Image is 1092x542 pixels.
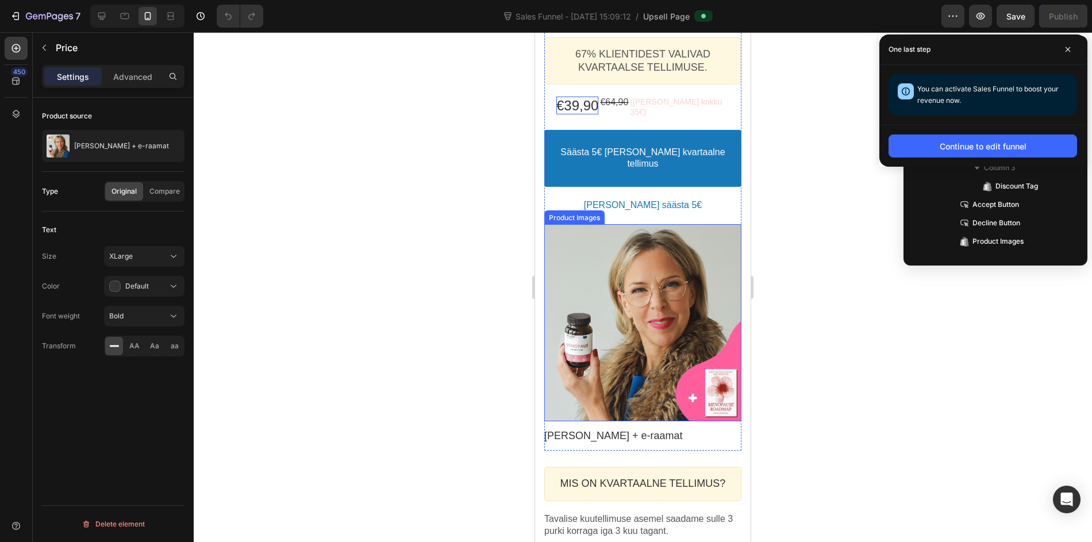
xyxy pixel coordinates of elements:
span: Compare [149,186,180,197]
img: product feature img [47,134,70,157]
span: AA [129,341,140,351]
button: XLarge [104,246,184,267]
div: Transform [42,341,76,351]
button: 7 [5,5,86,28]
span: Upsell Page [643,10,690,22]
div: Size [42,251,56,262]
div: 450 [11,67,28,76]
iframe: Design area [535,32,751,542]
div: Product source [42,111,92,121]
p: Advanced [113,71,152,83]
div: Font weight [42,311,80,321]
span: Column 3 [984,162,1016,174]
button: Publish [1039,5,1087,28]
div: Text [42,225,56,235]
span: Aa [150,341,159,351]
span: Sales Funnel - [DATE] 15:09:12 [513,10,633,22]
p: Price [56,41,180,55]
p: [PERSON_NAME] + e-raamat [74,142,169,150]
span: Discount Tag [995,180,1038,192]
button: Delete element [42,515,184,533]
div: Undo/Redo [217,5,263,28]
p: Settings [57,71,89,83]
div: Continue to edit funnel [940,140,1026,152]
span: You can activate Sales Funnel to boost your revenue now. [917,84,1059,105]
div: Publish [1049,10,1078,22]
div: Type [42,186,58,197]
div: Open Intercom Messenger [1053,486,1081,513]
button: Bold [104,306,184,326]
span: Save [1006,11,1025,21]
span: aa [171,341,179,351]
button: Save [997,5,1035,28]
div: Color [42,281,60,291]
span: Decline Button [972,217,1020,229]
p: 7 [75,9,80,23]
button: Default [104,276,184,297]
span: Bold [109,312,124,320]
div: Delete element [82,517,145,531]
span: Original [111,186,137,197]
span: Default [125,282,149,290]
span: XLarge [109,252,133,260]
span: / [636,10,639,22]
span: Product Images [972,236,1024,247]
span: Accept Button [972,199,1019,210]
p: One last step [889,44,930,55]
button: Continue to edit funnel [889,134,1077,157]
